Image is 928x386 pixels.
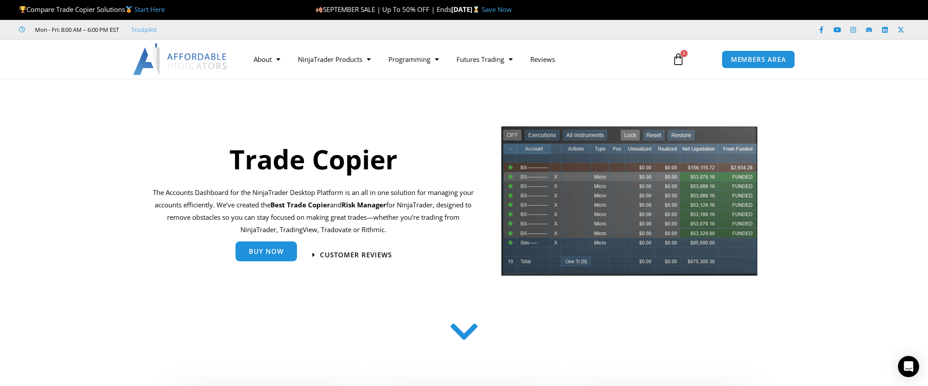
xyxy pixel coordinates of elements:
[722,50,795,69] a: MEMBERS AREA
[320,252,392,258] span: Customer Reviews
[342,200,386,209] strong: Risk Manager
[659,46,698,72] a: 0
[245,49,662,69] nav: Menu
[126,6,132,13] img: 🥇
[473,6,479,13] img: ⌛
[312,252,392,258] a: Customer Reviews
[316,5,451,14] span: SEPTEMBER SALE | Up To 50% OFF | Ends
[245,49,289,69] a: About
[152,187,474,236] p: The Accounts Dashboard for the NinjaTrader Desktop Platform is an all in one solution for managin...
[316,6,323,13] img: 🍂
[681,50,688,57] span: 0
[380,49,448,69] a: Programming
[270,200,330,209] b: Best Trade Copier
[133,43,228,75] img: LogoAI | Affordable Indicators – NinjaTrader
[131,24,157,35] a: Trustpilot
[249,248,284,255] span: Buy Now
[152,141,474,178] h1: Trade Copier
[448,49,521,69] a: Futures Trading
[33,24,119,35] span: Mon - Fri: 8:00 AM – 6:00 PM EST
[898,356,919,377] div: Open Intercom Messenger
[19,6,26,13] img: 🏆
[482,5,512,14] a: Save Now
[19,5,165,14] span: Compare Trade Copier Solutions
[134,5,165,14] a: Start Here
[289,49,380,69] a: NinjaTrader Products
[731,56,786,63] span: MEMBERS AREA
[500,125,758,283] img: tradecopier | Affordable Indicators – NinjaTrader
[451,5,482,14] strong: [DATE]
[236,241,297,261] a: Buy Now
[521,49,564,69] a: Reviews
